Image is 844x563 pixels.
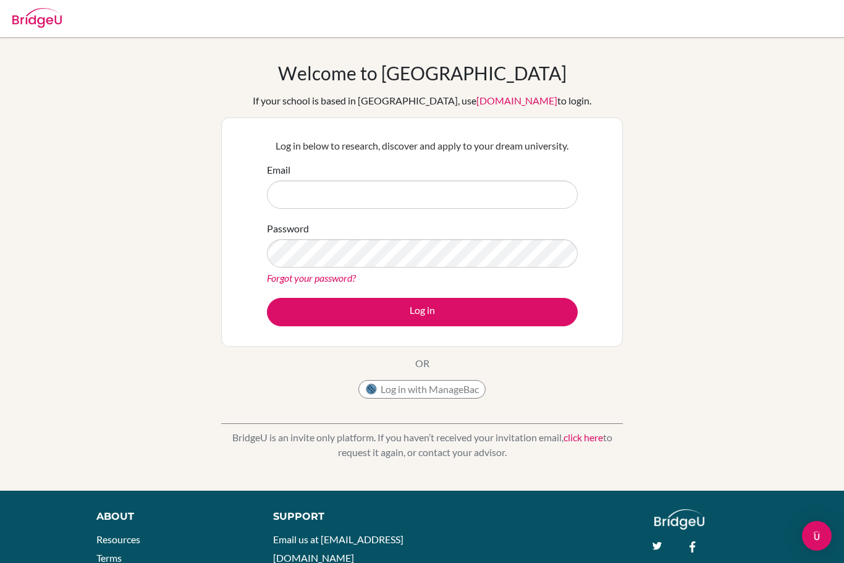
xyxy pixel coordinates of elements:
a: Resources [96,533,140,545]
div: Support [273,509,410,524]
p: BridgeU is an invite only platform. If you haven’t received your invitation email, to request it ... [221,430,623,460]
div: If your school is based in [GEOGRAPHIC_DATA], use to login. [253,93,591,108]
label: Email [267,163,290,177]
div: Open Intercom Messenger [802,521,832,551]
a: [DOMAIN_NAME] [476,95,557,106]
img: logo_white@2x-f4f0deed5e89b7ecb1c2cc34c3e3d731f90f0f143d5ea2071677605dd97b5244.png [654,509,704,530]
div: About [96,509,245,524]
a: Forgot your password? [267,272,356,284]
p: OR [415,356,429,371]
button: Log in [267,298,578,326]
label: Password [267,221,309,236]
a: click here [563,431,603,443]
img: Bridge-U [12,8,62,28]
button: Log in with ManageBac [358,380,486,399]
h1: Welcome to [GEOGRAPHIC_DATA] [278,62,567,84]
p: Log in below to research, discover and apply to your dream university. [267,138,578,153]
